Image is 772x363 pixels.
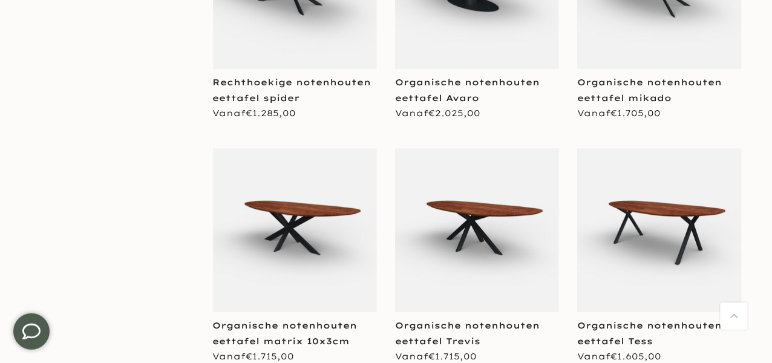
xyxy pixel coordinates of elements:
span: Vanaf [213,351,295,362]
span: Vanaf [577,351,661,362]
span: €1.715,00 [428,351,477,362]
a: Organische notenhouten eettafel Tess [577,320,722,346]
span: Vanaf [395,108,480,119]
a: Organische notenhouten eettafel matrix 10x3cm [213,320,358,346]
a: Organische notenhouten eettafel Avaro [395,77,540,103]
span: Vanaf [577,108,661,119]
span: Vanaf [213,108,296,119]
a: Rechthoekige notenhouten eettafel spider [213,77,371,103]
a: Terug naar boven [721,302,748,330]
span: €2.025,00 [428,108,480,119]
span: €1.705,00 [610,108,661,119]
span: €1.715,00 [246,351,295,362]
span: Vanaf [395,351,477,362]
span: €1.285,00 [246,108,296,119]
a: Organische notenhouten eettafel mikado [577,77,722,103]
span: €1.605,00 [610,351,661,362]
iframe: toggle-frame [1,301,62,362]
a: Organische notenhouten eettafel Trevis [395,320,540,346]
